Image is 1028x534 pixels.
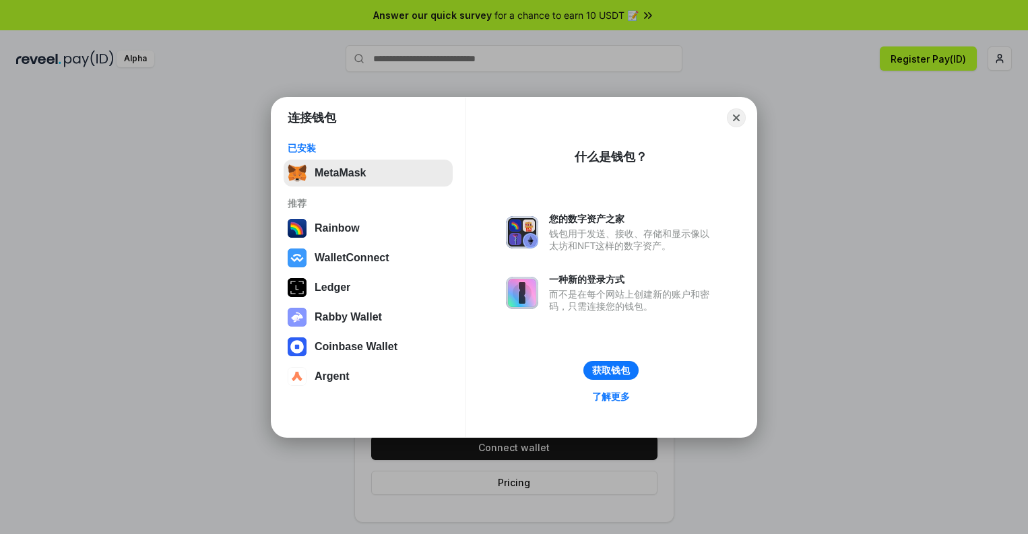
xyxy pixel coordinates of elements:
button: WalletConnect [284,244,453,271]
div: Coinbase Wallet [315,341,397,353]
img: svg+xml,%3Csvg%20width%3D%2228%22%20height%3D%2228%22%20viewBox%3D%220%200%2028%2028%22%20fill%3D... [288,337,307,356]
button: 获取钱包 [583,361,639,380]
button: Rabby Wallet [284,304,453,331]
button: Rainbow [284,215,453,242]
button: Ledger [284,274,453,301]
img: svg+xml,%3Csvg%20width%3D%2228%22%20height%3D%2228%22%20viewBox%3D%220%200%2028%2028%22%20fill%3D... [288,248,307,267]
div: 了解更多 [592,391,630,403]
img: svg+xml,%3Csvg%20fill%3D%22none%22%20height%3D%2233%22%20viewBox%3D%220%200%2035%2033%22%20width%... [288,164,307,182]
div: 一种新的登录方式 [549,273,716,286]
button: Coinbase Wallet [284,333,453,360]
div: 什么是钱包？ [575,149,647,165]
img: svg+xml,%3Csvg%20xmlns%3D%22http%3A%2F%2Fwww.w3.org%2F2000%2Fsvg%22%20fill%3D%22none%22%20viewBox... [506,216,538,248]
a: 了解更多 [584,388,638,405]
div: Argent [315,370,350,382]
div: WalletConnect [315,252,389,264]
img: svg+xml,%3Csvg%20xmlns%3D%22http%3A%2F%2Fwww.w3.org%2F2000%2Fsvg%22%20fill%3D%22none%22%20viewBox... [288,308,307,327]
div: 您的数字资产之家 [549,213,716,225]
button: Close [727,108,746,127]
div: 推荐 [288,197,449,209]
div: Rainbow [315,222,360,234]
div: 而不是在每个网站上创建新的账户和密码，只需连接您的钱包。 [549,288,716,312]
img: svg+xml,%3Csvg%20xmlns%3D%22http%3A%2F%2Fwww.w3.org%2F2000%2Fsvg%22%20fill%3D%22none%22%20viewBox... [506,277,538,309]
button: MetaMask [284,160,453,187]
div: 获取钱包 [592,364,630,376]
div: MetaMask [315,167,366,179]
div: 钱包用于发送、接收、存储和显示像以太坊和NFT这样的数字资产。 [549,228,716,252]
div: Ledger [315,281,350,294]
img: svg+xml,%3Csvg%20width%3D%22120%22%20height%3D%22120%22%20viewBox%3D%220%200%20120%20120%22%20fil... [288,219,307,238]
div: Rabby Wallet [315,311,382,323]
img: svg+xml,%3Csvg%20width%3D%2228%22%20height%3D%2228%22%20viewBox%3D%220%200%2028%2028%22%20fill%3D... [288,367,307,386]
img: svg+xml,%3Csvg%20xmlns%3D%22http%3A%2F%2Fwww.w3.org%2F2000%2Fsvg%22%20width%3D%2228%22%20height%3... [288,278,307,297]
h1: 连接钱包 [288,110,336,126]
div: 已安装 [288,142,449,154]
button: Argent [284,363,453,390]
